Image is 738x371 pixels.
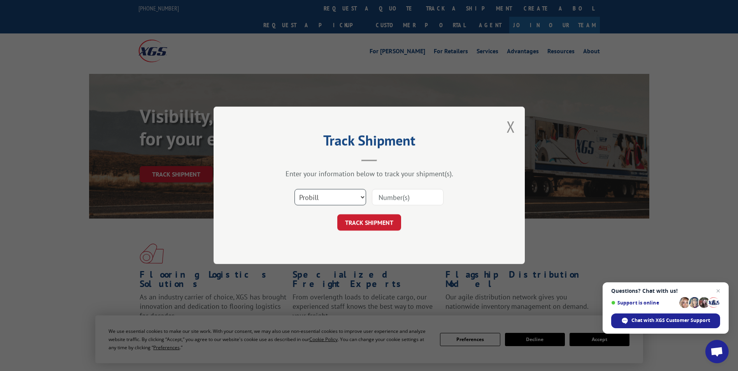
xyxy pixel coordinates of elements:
[337,215,401,231] button: TRACK SHIPMENT
[252,135,486,150] h2: Track Shipment
[611,300,677,306] span: Support is online
[631,317,710,324] span: Chat with XGS Customer Support
[705,340,729,363] div: Open chat
[611,288,720,294] span: Questions? Chat with us!
[252,170,486,178] div: Enter your information below to track your shipment(s).
[713,286,723,296] span: Close chat
[611,313,720,328] div: Chat with XGS Customer Support
[372,189,444,206] input: Number(s)
[507,116,515,137] button: Close modal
